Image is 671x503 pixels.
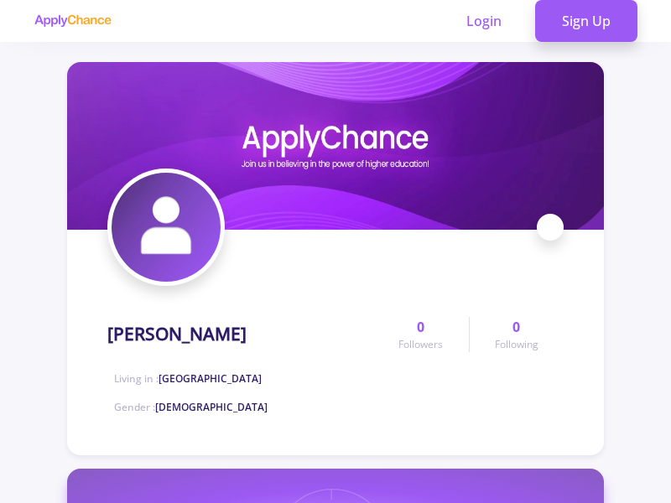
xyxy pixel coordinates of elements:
[373,317,468,352] a: 0Followers
[398,337,443,352] span: Followers
[417,317,424,337] span: 0
[512,317,520,337] span: 0
[112,173,221,282] img: Shaghayegh Momeniavatar
[159,371,262,386] span: [GEOGRAPHIC_DATA]
[34,14,112,28] img: applychance logo text only
[67,62,604,230] img: Shaghayegh Momenicover image
[155,400,268,414] span: [DEMOGRAPHIC_DATA]
[469,317,564,352] a: 0Following
[495,337,538,352] span: Following
[107,324,247,345] h1: [PERSON_NAME]
[114,400,268,414] span: Gender :
[114,371,262,386] span: Living in :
